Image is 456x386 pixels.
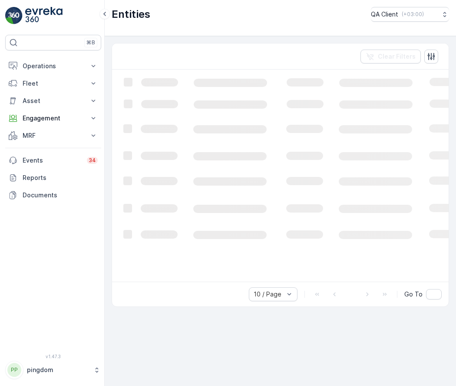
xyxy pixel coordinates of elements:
a: Events34 [5,152,101,169]
button: MRF [5,127,101,144]
p: Entities [112,7,150,21]
button: Fleet [5,75,101,92]
p: Asset [23,96,84,105]
a: Reports [5,169,101,186]
button: PPpingdom [5,361,101,379]
p: ( +03:00 ) [402,11,424,18]
img: logo_light-DOdMpM7g.png [25,7,63,24]
img: logo [5,7,23,24]
p: Clear Filters [378,52,416,61]
p: pingdom [27,366,89,374]
p: Reports [23,173,98,182]
div: PP [7,363,21,377]
p: Documents [23,191,98,200]
p: QA Client [371,10,398,19]
button: Clear Filters [360,50,421,63]
p: 34 [89,157,96,164]
p: Engagement [23,114,84,123]
span: v 1.47.3 [5,354,101,359]
a: Documents [5,186,101,204]
p: Events [23,156,82,165]
button: Engagement [5,110,101,127]
p: Fleet [23,79,84,88]
p: ⌘B [86,39,95,46]
button: QA Client(+03:00) [371,7,449,22]
span: Go To [404,290,423,299]
button: Operations [5,57,101,75]
p: MRF [23,131,84,140]
p: Operations [23,62,84,70]
button: Asset [5,92,101,110]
